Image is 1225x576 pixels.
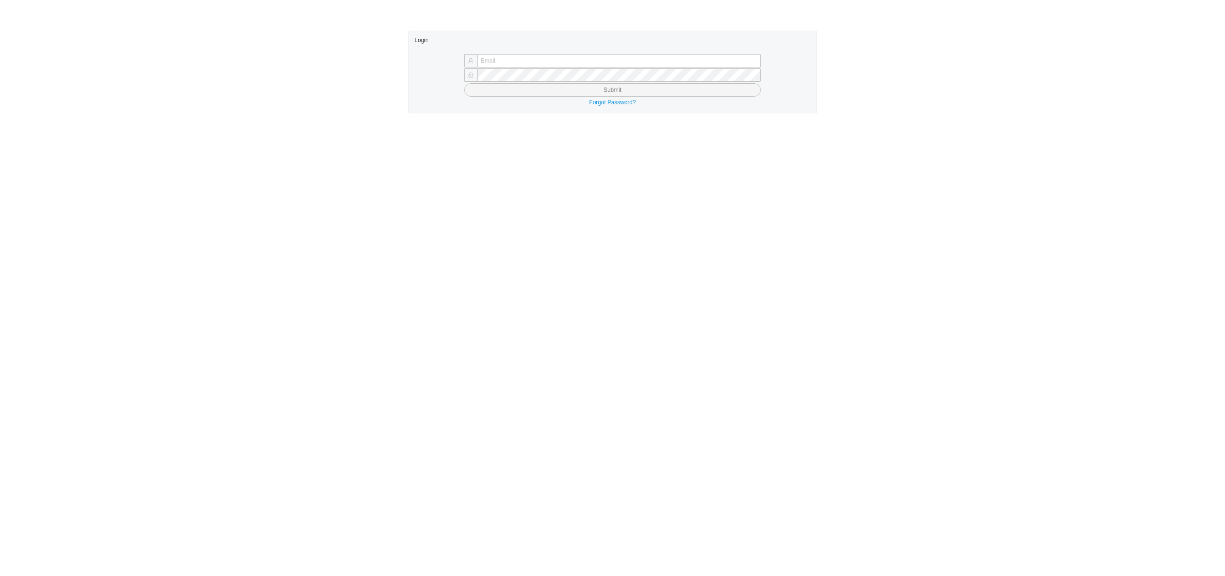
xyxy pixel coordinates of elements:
input: Email [477,54,761,67]
span: lock [468,72,474,78]
span: user [468,58,474,64]
div: Login [414,31,810,49]
a: Forgot Password? [589,99,635,106]
button: Submit [464,83,761,97]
